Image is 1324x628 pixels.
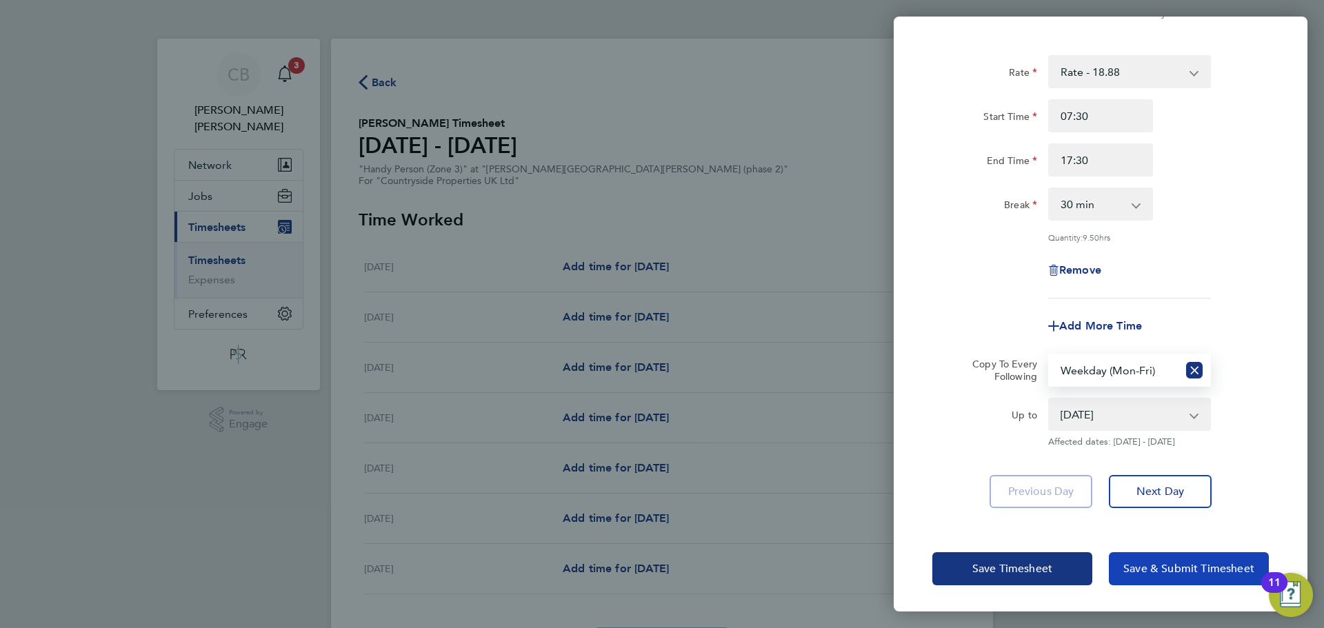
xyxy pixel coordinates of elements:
[972,562,1052,576] span: Save Timesheet
[1186,355,1203,385] button: Reset selection
[1136,485,1184,498] span: Next Day
[1004,199,1037,215] label: Break
[1109,552,1269,585] button: Save & Submit Timesheet
[1269,573,1313,617] button: Open Resource Center, 11 new notifications
[1059,319,1142,332] span: Add More Time
[1083,232,1099,243] span: 9.50
[961,358,1037,383] label: Copy To Every Following
[1059,263,1101,276] span: Remove
[1048,321,1142,332] button: Add More Time
[1048,143,1153,176] input: E.g. 18:00
[1048,265,1101,276] button: Remove
[1012,409,1037,425] label: Up to
[1048,232,1211,243] div: Quantity: hrs
[1109,475,1212,508] button: Next Day
[1123,562,1254,576] span: Save & Submit Timesheet
[1048,436,1211,447] span: Affected dates: [DATE] - [DATE]
[987,154,1037,171] label: End Time
[1048,99,1153,132] input: E.g. 08:00
[1009,66,1037,83] label: Rate
[983,110,1037,127] label: Start Time
[932,552,1092,585] button: Save Timesheet
[1268,583,1281,600] div: 11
